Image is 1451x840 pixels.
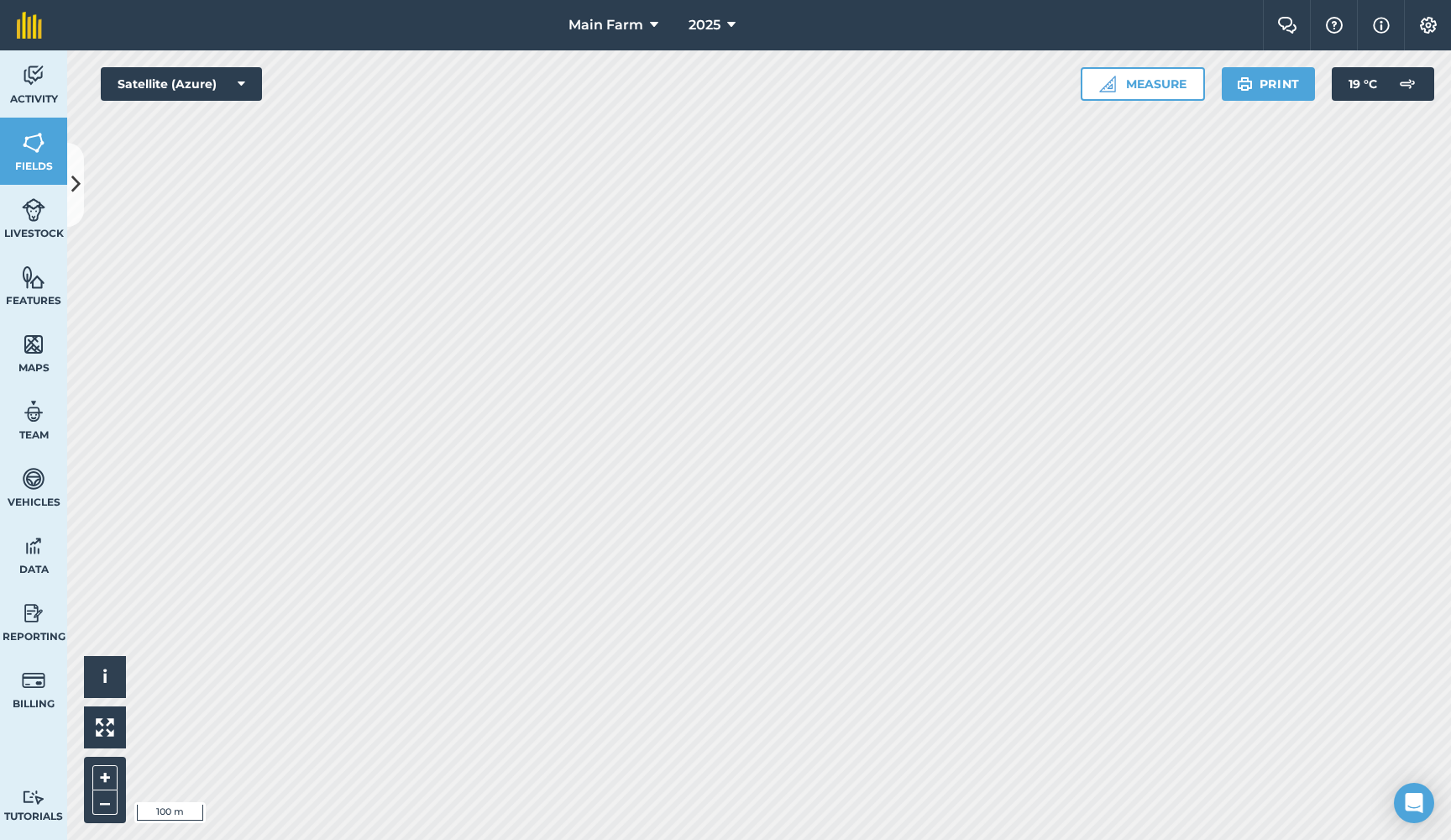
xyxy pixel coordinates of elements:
[92,765,118,790] button: +
[22,790,45,806] img: svg+xml;base64,PD94bWwgdmVyc2lvbj0iMS4wIiBlbmNvZGluZz0idXRmLTgiPz4KPCEtLSBHZW5lcmF0b3I6IEFkb2JlIE...
[1324,17,1344,34] img: A question mark icon
[1391,67,1424,101] img: svg+xml;base64,PD94bWwgdmVyc2lvbj0iMS4wIiBlbmNvZGluZz0idXRmLTgiPz4KPCEtLSBHZW5lcmF0b3I6IEFkb2JlIE...
[22,601,45,626] img: svg+xml;base64,PD94bWwgdmVyc2lvbj0iMS4wIiBlbmNvZGluZz0idXRmLTgiPz4KPCEtLSBHZW5lcmF0b3I6IEFkb2JlIE...
[22,197,45,223] img: svg+xml;base64,PD94bWwgdmVyc2lvbj0iMS4wIiBlbmNvZGluZz0idXRmLTgiPz4KPCEtLSBHZW5lcmF0b3I6IEFkb2JlIE...
[1237,74,1253,94] img: svg+xml;base64,PHN2ZyB4bWxucz0iaHR0cDovL3d3dy53My5vcmcvMjAwMC9zdmciIHdpZHRoPSIxOSIgaGVpZ2h0PSIyNC...
[22,466,45,491] img: svg+xml;base64,PD94bWwgdmVyc2lvbj0iMS4wIiBlbmNvZGluZz0idXRmLTgiPz4KPCEtLSBHZW5lcmF0b3I6IEFkb2JlIE...
[22,63,45,88] img: svg+xml;base64,PD94bWwgdmVyc2lvbj0iMS4wIiBlbmNvZGluZz0idXRmLTgiPz4KPCEtLSBHZW5lcmF0b3I6IEFkb2JlIE...
[84,656,126,698] button: i
[1332,67,1434,101] button: 19 °C
[568,15,643,35] span: Main Farm
[1222,67,1316,101] button: Print
[22,130,45,155] img: svg+xml;base64,PHN2ZyB4bWxucz0iaHR0cDovL3d3dy53My5vcmcvMjAwMC9zdmciIHdpZHRoPSI1NiIgaGVpZ2h0PSI2MC...
[1277,17,1297,34] img: Two speech bubbles overlapping with the left bubble in the forefront
[22,668,45,693] img: svg+xml;base64,PD94bWwgdmVyc2lvbj0iMS4wIiBlbmNvZGluZz0idXRmLTgiPz4KPCEtLSBHZW5lcmF0b3I6IEFkb2JlIE...
[689,15,720,35] span: 2025
[101,67,262,101] button: Satellite (Azure)
[1349,67,1377,101] span: 19 ° C
[22,265,45,290] img: svg+xml;base64,PHN2ZyB4bWxucz0iaHR0cDovL3d3dy53My5vcmcvMjAwMC9zdmciIHdpZHRoPSI1NiIgaGVpZ2h0PSI2MC...
[96,718,114,737] img: Four arrows, one pointing top left, one top right, one bottom right and the last bottom left
[17,12,42,39] img: fieldmargin Logo
[22,332,45,357] img: svg+xml;base64,PHN2ZyB4bWxucz0iaHR0cDovL3d3dy53My5vcmcvMjAwMC9zdmciIHdpZHRoPSI1NiIgaGVpZ2h0PSI2MC...
[1099,76,1116,92] img: Ruler icon
[1081,67,1205,101] button: Measure
[1418,17,1438,34] img: A cog icon
[22,533,45,559] img: svg+xml;base64,PD94bWwgdmVyc2lvbj0iMS4wIiBlbmNvZGluZz0idXRmLTgiPz4KPCEtLSBHZW5lcmF0b3I6IEFkb2JlIE...
[22,399,45,424] img: svg+xml;base64,PD94bWwgdmVyc2lvbj0iMS4wIiBlbmNvZGluZz0idXRmLTgiPz4KPCEtLSBHZW5lcmF0b3I6IEFkb2JlIE...
[1394,783,1434,823] div: Open Intercom Messenger
[92,790,118,815] button: –
[1373,15,1390,35] img: svg+xml;base64,PHN2ZyB4bWxucz0iaHR0cDovL3d3dy53My5vcmcvMjAwMC9zdmciIHdpZHRoPSIxNyIgaGVpZ2h0PSIxNy...
[102,666,107,687] span: i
